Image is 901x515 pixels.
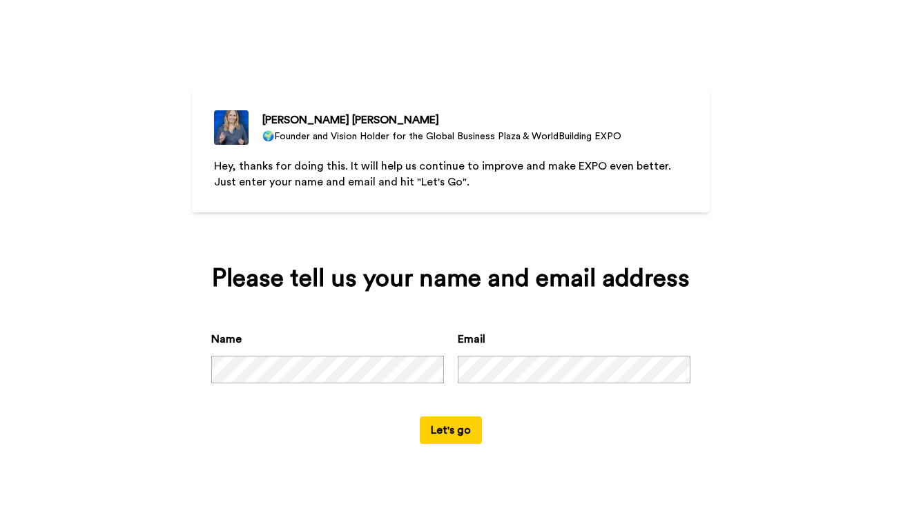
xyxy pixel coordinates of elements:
div: [PERSON_NAME] [PERSON_NAME] [262,112,621,128]
div: Please tell us your name and email address [211,265,690,292]
button: Let's go [420,416,482,444]
div: 🌍Founder and Vision Holder for the Global Business Plaza & WorldBuilding EXPO [262,130,621,143]
span: Hey, thanks for doing this. It will help us continue to improve and make EXPO even better. Just e... [214,161,677,188]
label: Email [458,331,485,347]
label: Name [211,331,242,347]
img: 🌍Founder and Vision Holder for the Global Business Plaza & WorldBuilding EXPO [214,110,249,145]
